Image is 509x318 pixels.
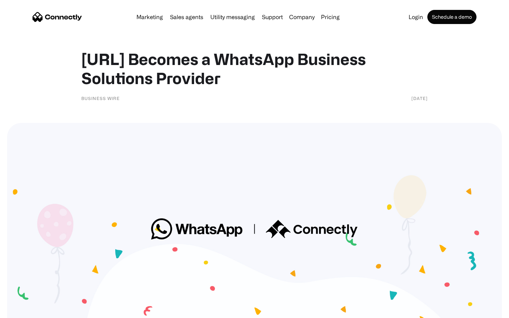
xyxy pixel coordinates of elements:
a: Utility messaging [207,14,258,20]
div: Business Wire [81,95,120,102]
a: Marketing [134,14,166,20]
a: Login [406,14,426,20]
aside: Language selected: English [7,306,42,316]
a: Schedule a demo [427,10,476,24]
a: home [33,12,82,22]
div: [DATE] [411,95,428,102]
div: Company [289,12,315,22]
div: Company [287,12,317,22]
ul: Language list [14,306,42,316]
a: Pricing [318,14,343,20]
a: Sales agents [167,14,206,20]
h1: [URL] Becomes a WhatsApp Business Solutions Provider [81,49,428,88]
a: Support [259,14,286,20]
